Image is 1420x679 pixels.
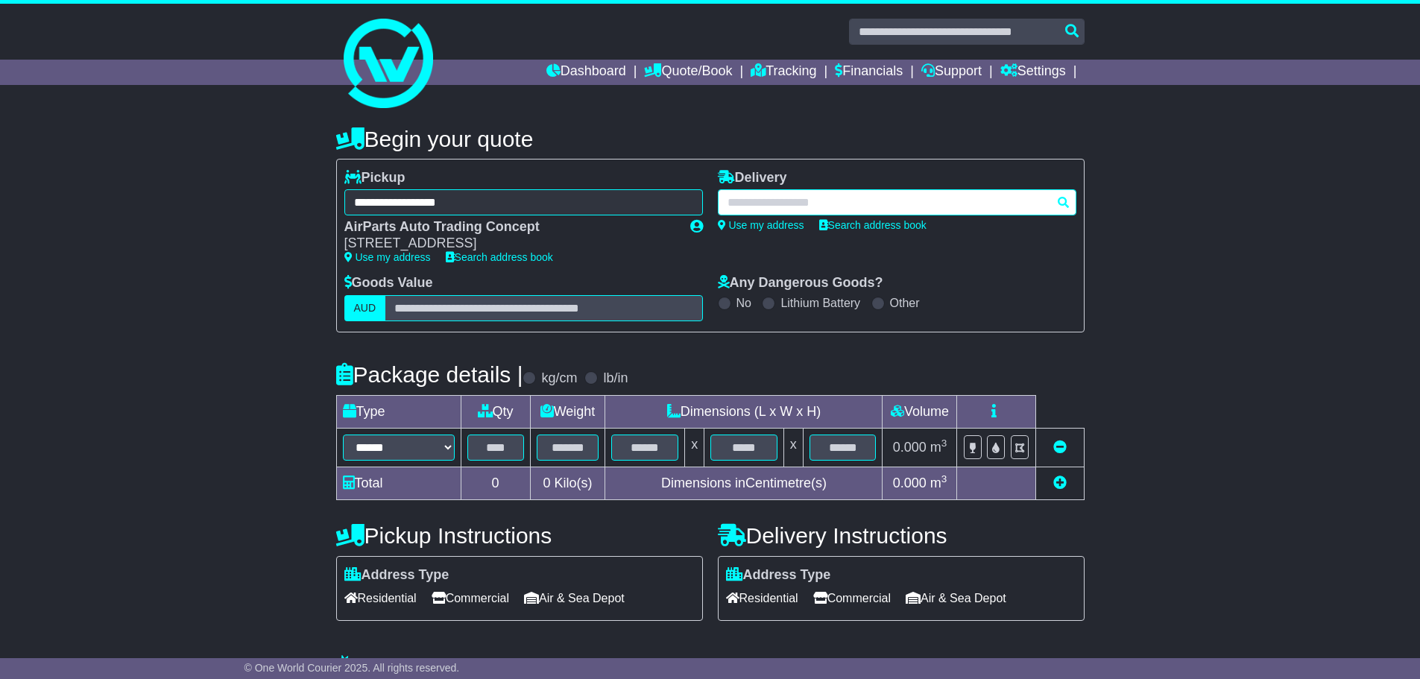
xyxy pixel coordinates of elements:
h4: Begin your quote [336,127,1085,151]
typeahead: Please provide city [718,189,1076,215]
label: kg/cm [541,370,577,387]
td: Dimensions (L x W x H) [605,395,883,428]
td: 0 [461,467,530,499]
label: Lithium Battery [780,296,860,310]
td: Weight [530,395,605,428]
label: Address Type [726,567,831,584]
a: Support [921,60,982,85]
label: Any Dangerous Goods? [718,275,883,291]
h4: Warranty & Insurance [336,654,1085,679]
h4: Delivery Instructions [718,523,1085,548]
sup: 3 [941,473,947,484]
span: © One World Courier 2025. All rights reserved. [244,662,460,674]
td: Volume [883,395,957,428]
td: x [783,428,803,467]
div: AirParts Auto Trading Concept [344,219,675,236]
td: Kilo(s) [530,467,605,499]
a: Tracking [751,60,816,85]
span: 0 [543,476,550,490]
td: x [685,428,704,467]
h4: Package details | [336,362,523,387]
a: Remove this item [1053,440,1067,455]
span: m [930,440,947,455]
span: Air & Sea Depot [524,587,625,610]
label: lb/in [603,370,628,387]
a: Financials [835,60,903,85]
label: Pickup [344,170,406,186]
label: AUD [344,295,386,321]
a: Search address book [819,219,927,231]
label: Goods Value [344,275,433,291]
a: Use my address [344,251,431,263]
label: Address Type [344,567,449,584]
sup: 3 [941,438,947,449]
td: Qty [461,395,530,428]
span: Residential [726,587,798,610]
label: Delivery [718,170,787,186]
label: No [736,296,751,310]
td: Dimensions in Centimetre(s) [605,467,883,499]
span: m [930,476,947,490]
a: Search address book [446,251,553,263]
span: 0.000 [893,476,927,490]
span: Air & Sea Depot [906,587,1006,610]
a: Settings [1000,60,1066,85]
td: Total [336,467,461,499]
span: 0.000 [893,440,927,455]
div: [STREET_ADDRESS] [344,236,675,252]
span: Residential [344,587,417,610]
a: Quote/Book [644,60,732,85]
span: Commercial [432,587,509,610]
span: Commercial [813,587,891,610]
a: Use my address [718,219,804,231]
label: Other [890,296,920,310]
a: Add new item [1053,476,1067,490]
h4: Pickup Instructions [336,523,703,548]
td: Type [336,395,461,428]
a: Dashboard [546,60,626,85]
